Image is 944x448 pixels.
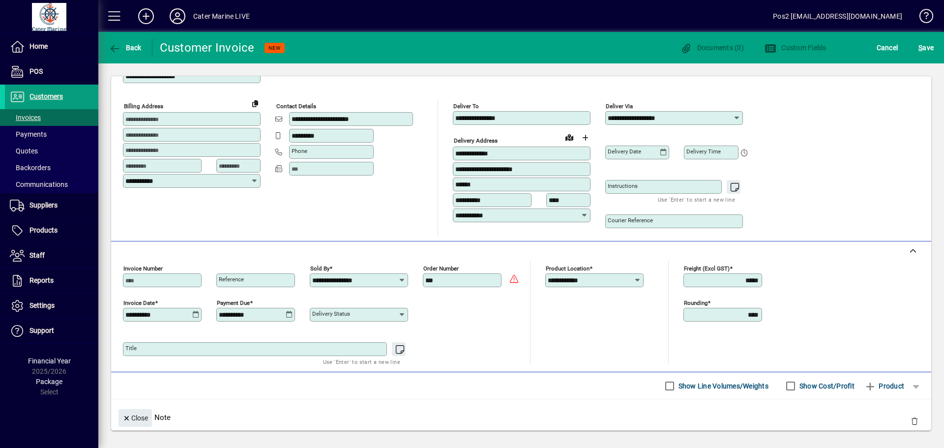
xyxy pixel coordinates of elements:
span: Financial Year [28,357,71,365]
a: POS [5,60,98,84]
span: Payments [10,130,47,138]
mat-hint: Use 'Enter' to start a new line [658,194,735,205]
span: S [918,44,922,52]
span: Backorders [10,164,51,172]
app-page-header-button: Back [98,39,152,57]
a: Staff [5,243,98,268]
mat-label: Instructions [608,182,638,189]
span: Staff [29,251,45,259]
a: Settings [5,294,98,318]
mat-label: Deliver To [453,103,479,110]
mat-label: Rounding [684,299,708,306]
span: Settings [29,301,55,309]
mat-label: Title [125,345,137,352]
button: Profile [162,7,193,25]
button: Close [118,409,152,427]
span: Products [29,226,58,234]
button: Choose address [577,130,593,146]
span: POS [29,67,43,75]
button: Add [130,7,162,25]
span: Cancel [877,40,898,56]
span: Suppliers [29,201,58,209]
a: Knowledge Base [912,2,932,34]
a: Products [5,218,98,243]
a: Support [5,319,98,343]
span: Reports [29,276,54,284]
mat-label: Freight (excl GST) [684,265,730,272]
app-page-header-button: Delete [903,417,926,425]
label: Show Line Volumes/Weights [677,381,768,391]
a: Suppliers [5,193,98,218]
div: Customer Invoice [160,40,255,56]
a: Quotes [5,143,98,159]
span: Quotes [10,147,38,155]
span: Customers [29,92,63,100]
div: Cater Marine LIVE [193,8,250,24]
span: NEW [268,45,281,51]
a: Payments [5,126,98,143]
button: Documents (0) [678,39,746,57]
mat-label: Order number [423,265,459,272]
span: Support [29,327,54,334]
span: ave [918,40,934,56]
span: Back [109,44,142,52]
span: Documents (0) [680,44,744,52]
mat-label: Courier Reference [608,217,653,224]
span: Product [864,378,904,394]
a: Reports [5,269,98,293]
button: Back [106,39,144,57]
button: Product [859,377,909,395]
a: Communications [5,176,98,193]
span: Communications [10,180,68,188]
mat-label: Invoice number [123,265,163,272]
a: Backorders [5,159,98,176]
div: Note [111,399,931,435]
mat-label: Delivery time [686,148,721,155]
span: Custom Fields [765,44,826,52]
button: Custom Fields [762,39,829,57]
span: Home [29,42,48,50]
mat-label: Phone [292,148,307,154]
mat-label: Product location [546,265,590,272]
span: Invoices [10,114,41,121]
mat-label: Delivery date [608,148,641,155]
mat-label: Delivery status [312,310,350,317]
app-page-header-button: Close [116,413,154,422]
span: Close [122,410,148,426]
a: View on map [561,129,577,145]
mat-label: Sold by [310,265,329,272]
mat-label: Payment due [217,299,250,306]
span: Package [36,378,62,386]
mat-label: Reference [219,276,244,283]
mat-hint: Use 'Enter' to start a new line [323,356,400,367]
button: Save [916,39,936,57]
mat-label: Deliver via [606,103,633,110]
a: Invoices [5,109,98,126]
label: Show Cost/Profit [797,381,855,391]
a: Home [5,34,98,59]
div: Pos2 [EMAIL_ADDRESS][DOMAIN_NAME] [773,8,902,24]
button: Copy to Delivery address [247,95,263,111]
button: Cancel [874,39,901,57]
mat-label: Invoice date [123,299,155,306]
button: Delete [903,409,926,433]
